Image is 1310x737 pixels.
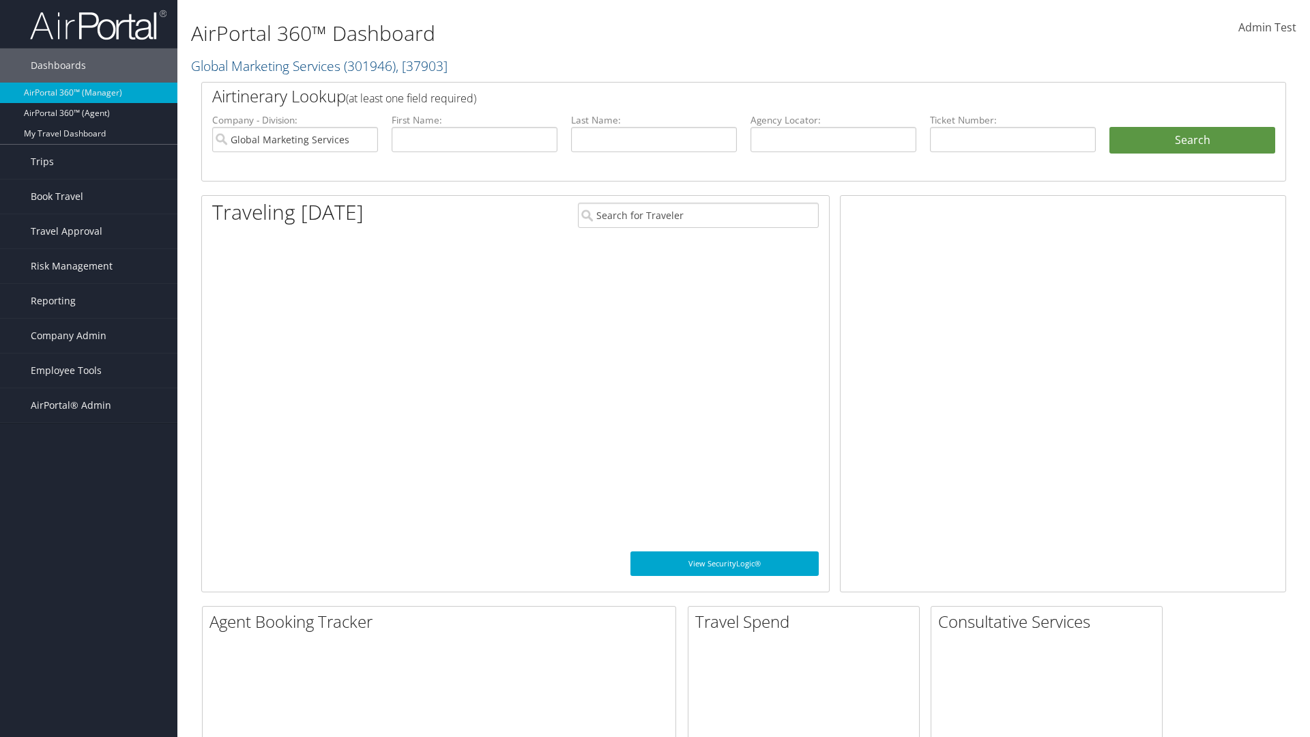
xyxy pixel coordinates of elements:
[191,19,928,48] h1: AirPortal 360™ Dashboard
[191,57,448,75] a: Global Marketing Services
[396,57,448,75] span: , [ 37903 ]
[212,113,378,127] label: Company - Division:
[212,85,1185,108] h2: Airtinerary Lookup
[31,353,102,388] span: Employee Tools
[571,113,737,127] label: Last Name:
[30,9,166,41] img: airportal-logo.png
[930,113,1096,127] label: Ticket Number:
[344,57,396,75] span: ( 301946 )
[31,179,83,214] span: Book Travel
[209,610,675,633] h2: Agent Booking Tracker
[695,610,919,633] h2: Travel Spend
[31,249,113,283] span: Risk Management
[31,388,111,422] span: AirPortal® Admin
[212,198,364,227] h1: Traveling [DATE]
[31,319,106,353] span: Company Admin
[751,113,916,127] label: Agency Locator:
[578,203,819,228] input: Search for Traveler
[938,610,1162,633] h2: Consultative Services
[31,48,86,83] span: Dashboards
[1238,20,1296,35] span: Admin Test
[1109,127,1275,154] button: Search
[31,284,76,318] span: Reporting
[1238,7,1296,49] a: Admin Test
[31,214,102,248] span: Travel Approval
[346,91,476,106] span: (at least one field required)
[31,145,54,179] span: Trips
[392,113,557,127] label: First Name:
[630,551,819,576] a: View SecurityLogic®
